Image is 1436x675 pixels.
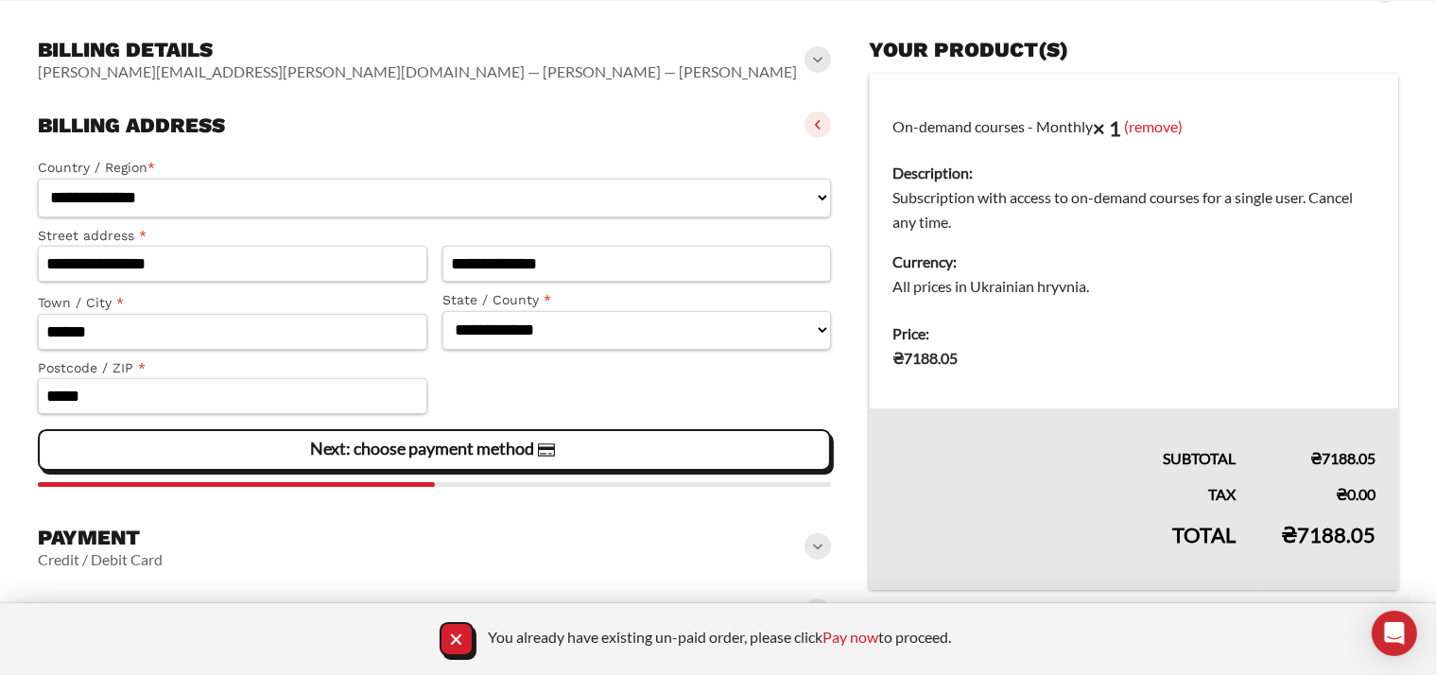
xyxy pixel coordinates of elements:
label: Country / Region [38,157,831,179]
a: Pay now [823,628,879,646]
label: Postcode / ZIP [38,357,427,379]
span: ₴ [1281,522,1297,547]
dt: Currency: [892,250,1375,274]
span: ₴ [1310,449,1322,467]
span: ₴ [1336,485,1347,503]
span: ₴ [892,349,904,367]
strong: × 1 [1093,115,1121,141]
dt: Price: [892,321,1375,346]
h3: Billing address [38,112,225,139]
th: Subtotal [870,408,1258,471]
bdi: 7188.05 [1310,449,1375,467]
bdi: 7188.05 [892,349,958,367]
label: Town / City [38,292,427,314]
dd: Subscription with access to on-demand courses for a single user. Cancel any time. [892,185,1375,234]
bdi: 7188.05 [1281,522,1375,547]
vaadin-button: Close Notification [440,622,474,656]
label: Street address [38,225,427,247]
dt: Description: [892,161,1375,185]
h3: Billing details [38,37,797,63]
th: Total [870,507,1258,590]
label: State / County [442,289,832,311]
div: Open Intercom Messenger [1372,611,1417,656]
h3: Payment [38,525,163,551]
th: Tax [870,471,1258,507]
td: On-demand courses - Monthly [870,74,1398,310]
dd: All prices in Ukrainian hryvnia. [892,274,1375,299]
a: (remove) [1124,117,1183,135]
h3: Terms & conditions [38,599,269,626]
p: You already have existing un-paid order, please click to proceed. [489,627,952,648]
vaadin-horizontal-layout: [PERSON_NAME][EMAIL_ADDRESS][PERSON_NAME][DOMAIN_NAME] — [PERSON_NAME] — [PERSON_NAME] [38,62,797,81]
vaadin-button: Next: choose payment method [38,429,831,471]
vaadin-horizontal-layout: Credit / Debit Card [38,550,163,569]
bdi: 0.00 [1336,485,1375,503]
